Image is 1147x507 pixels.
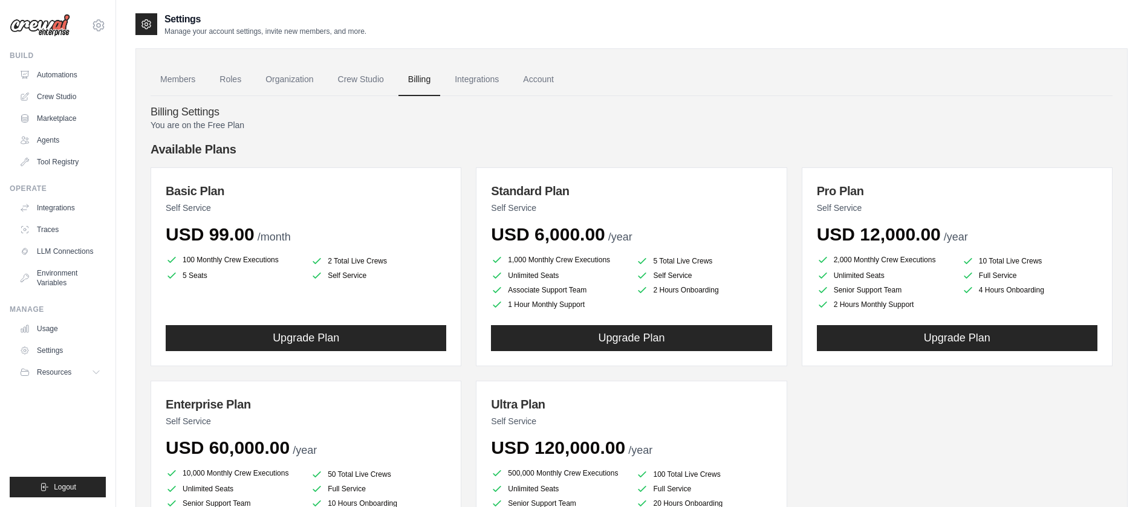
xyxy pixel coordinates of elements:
a: Billing [398,63,440,96]
button: Upgrade Plan [166,325,446,351]
a: Automations [15,65,106,85]
span: USD 6,000.00 [491,224,605,244]
li: 1,000 Monthly Crew Executions [491,253,626,267]
a: Crew Studio [15,87,106,106]
li: 100 Total Live Crews [636,468,772,480]
li: 2 Hours Onboarding [636,284,772,296]
li: Self Service [636,270,772,282]
p: Self Service [166,415,446,427]
div: Manage [10,305,106,314]
a: Settings [15,341,106,360]
span: USD 120,000.00 [491,438,625,457]
div: Operate [10,184,106,193]
span: USD 99.00 [166,224,255,244]
a: Integrations [15,198,106,218]
li: Unlimited Seats [491,483,626,495]
a: Integrations [445,63,509,96]
h3: Basic Plan [166,182,446,199]
h2: Settings [164,12,366,27]
p: Self Service [491,415,772,427]
a: LLM Connections [15,242,106,261]
li: 50 Total Live Crews [311,468,446,480]
li: Unlimited Seats [817,270,952,282]
p: You are on the Free Plan [151,119,1113,131]
span: /year [293,444,317,456]
li: Unlimited Seats [491,270,626,282]
li: 5 Seats [166,270,301,282]
img: Logo [10,14,70,37]
span: Logout [54,482,76,492]
p: Manage your account settings, invite new members, and more. [164,27,366,36]
li: 1 Hour Monthly Support [491,299,626,311]
li: 100 Monthly Crew Executions [166,253,301,267]
a: Members [151,63,205,96]
button: Logout [10,477,106,497]
span: USD 60,000.00 [166,438,290,457]
span: USD 12,000.00 [817,224,941,244]
a: Organization [256,63,323,96]
h4: Billing Settings [151,106,1113,119]
h4: Available Plans [151,141,1113,158]
h3: Enterprise Plan [166,396,446,413]
li: Senior Support Team [817,284,952,296]
span: /year [608,231,632,243]
span: /month [258,231,291,243]
li: Associate Support Team [491,284,626,296]
li: Unlimited Seats [166,483,301,495]
li: 10,000 Monthly Crew Executions [166,466,301,480]
h3: Pro Plan [817,182,1097,199]
li: 5 Total Live Crews [636,255,772,267]
a: Crew Studio [328,63,394,96]
li: Full Service [311,483,446,495]
a: Marketplace [15,109,106,128]
li: 4 Hours Onboarding [962,284,1097,296]
a: Agents [15,131,106,150]
li: 2 Hours Monthly Support [817,299,952,311]
a: Usage [15,319,106,338]
li: Self Service [311,270,446,282]
span: /year [628,444,652,456]
p: Self Service [166,202,446,214]
li: Full Service [962,270,1097,282]
li: 2,000 Monthly Crew Executions [817,253,952,267]
li: 500,000 Monthly Crew Executions [491,466,626,480]
p: Self Service [817,202,1097,214]
span: /year [944,231,968,243]
button: Upgrade Plan [817,325,1097,351]
button: Resources [15,363,106,382]
button: Upgrade Plan [491,325,772,351]
h3: Ultra Plan [491,396,772,413]
a: Roles [210,63,251,96]
h3: Standard Plan [491,182,772,199]
li: Full Service [636,483,772,495]
a: Account [513,63,564,96]
a: Traces [15,220,106,239]
li: 10 Total Live Crews [962,255,1097,267]
span: Resources [37,367,71,377]
p: Self Service [491,202,772,214]
div: Build [10,51,106,60]
li: 2 Total Live Crews [311,255,446,267]
a: Tool Registry [15,152,106,172]
a: Environment Variables [15,263,106,292]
